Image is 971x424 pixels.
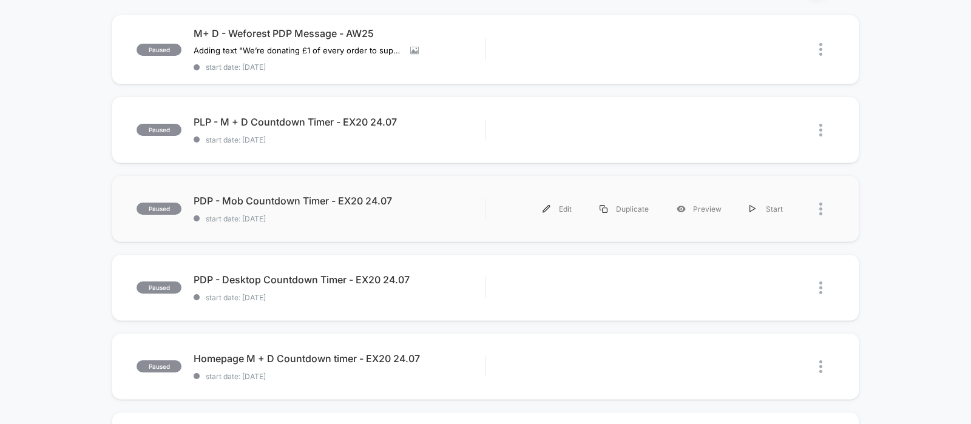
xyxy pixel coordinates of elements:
span: PDP - Mob Countdown Timer - EX20 24.07 [194,195,485,207]
span: start date: [DATE] [194,62,485,72]
img: close [819,203,822,215]
img: close [819,43,822,56]
div: Duplicate [586,195,663,223]
span: Adding text "We’re donating £1 of every order to support WeForest. Find out more﻿" [194,45,401,55]
div: Start [736,195,797,223]
img: close [819,281,822,294]
img: close [819,360,822,373]
span: start date: [DATE] [194,293,485,302]
span: start date: [DATE] [194,372,485,381]
span: start date: [DATE] [194,214,485,223]
span: Homepage M + D Countdown timer - EX20 24.07 [194,352,485,365]
img: close [819,124,822,136]
span: M+ D - Weforest PDP Message - AW25 [194,27,485,39]
span: start date: [DATE] [194,135,485,144]
span: paused [137,44,181,56]
img: menu [749,205,756,213]
img: menu [543,205,550,213]
img: menu [600,205,607,213]
div: Preview [663,195,736,223]
span: paused [137,203,181,215]
span: paused [137,124,181,136]
span: paused [137,360,181,372]
div: Edit [529,195,586,223]
span: PLP - M + D Countdown Timer - EX20 24.07 [194,116,485,128]
span: PDP - Desktop Countdown Timer - EX20 24.07 [194,274,485,286]
span: paused [137,281,181,294]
